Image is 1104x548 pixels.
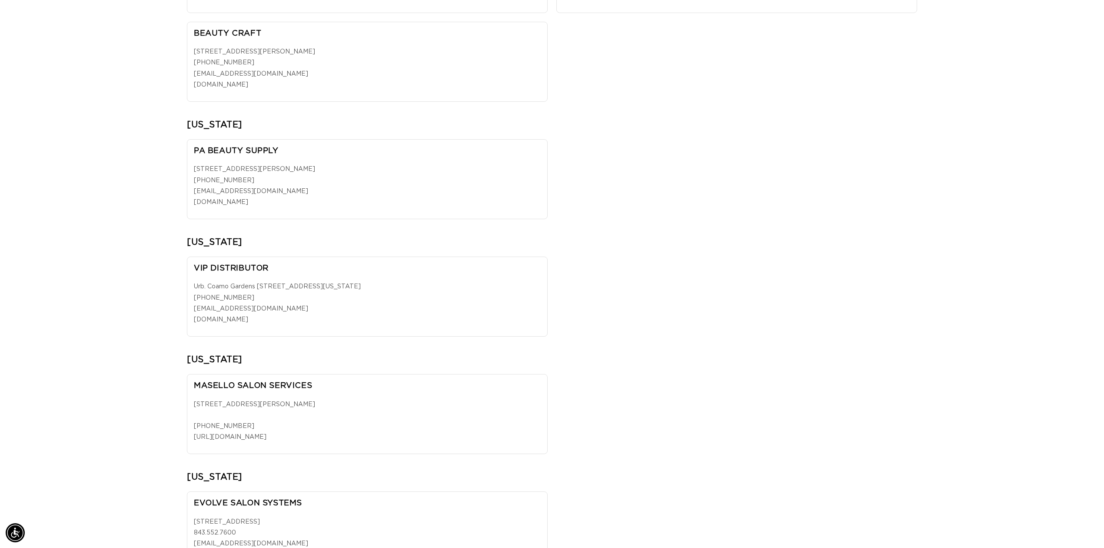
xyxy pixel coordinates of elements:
[194,82,248,88] a: [DOMAIN_NAME]
[194,423,254,429] a: [PHONE_NUMBER]
[1061,506,1104,548] iframe: Chat Widget
[194,498,541,508] h3: EVOLVE SALON SYSTEMS
[194,188,308,194] a: [EMAIL_ADDRESS][DOMAIN_NAME]
[194,381,541,391] h3: MASELLO SALON SERVICES
[187,471,917,487] h2: [US_STATE]
[194,530,236,536] a: 843.552.7600
[194,47,541,90] p: [STREET_ADDRESS][PERSON_NAME]
[194,295,254,301] a: [PHONE_NUMBER]
[194,541,308,547] a: [EMAIL_ADDRESS][DOMAIN_NAME]
[194,71,308,77] a: [EMAIL_ADDRESS][DOMAIN_NAME]
[194,317,248,323] a: [DOMAIN_NAME]
[194,164,541,208] p: [STREET_ADDRESS][PERSON_NAME]
[194,60,254,66] a: [PHONE_NUMBER]
[187,119,917,135] h2: [US_STATE]
[194,306,308,312] a: [EMAIL_ADDRESS][DOMAIN_NAME]
[194,199,248,205] a: [DOMAIN_NAME]
[194,399,541,443] p: [STREET_ADDRESS][PERSON_NAME]
[194,264,541,274] h3: VIP DISTRIBUTOR
[194,29,541,39] h3: BEAUTY CRAFT
[194,177,254,184] a: [PHONE_NUMBER]
[194,146,541,156] h3: PA BEAUTY SUPPLY
[194,434,266,440] a: [URL][DOMAIN_NAME]
[194,281,541,325] p: Urb. Coamo Gardens [STREET_ADDRESS][US_STATE]
[6,523,25,542] div: Accessibility Menu
[187,354,917,370] h2: [US_STATE]
[187,237,917,252] h2: [US_STATE]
